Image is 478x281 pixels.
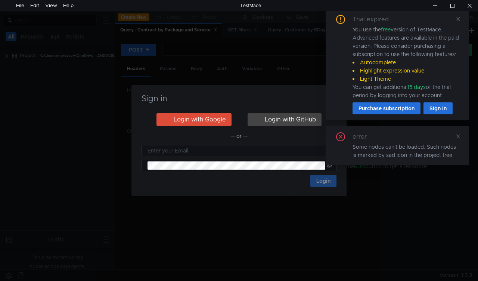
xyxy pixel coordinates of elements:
[423,102,453,114] button: Sign in
[353,83,460,99] div: You can get additional of the trial period by logging into your account.
[353,132,376,141] div: error
[248,113,322,126] button: Login with GitHub
[353,15,398,24] div: Trial expired
[353,67,460,75] li: Highlight expression value
[353,102,420,114] button: Purchase subscription
[353,25,460,99] div: You use the version of TestMace. Advanced features are available in the paid version. Please cons...
[353,75,460,83] li: Light Theme
[353,58,460,67] li: Autocomplete
[381,26,391,33] span: free
[142,132,336,140] div: — or —
[148,146,332,155] input: Enter your Email
[156,113,232,126] button: Login with Google
[140,94,338,103] h3: Sign in
[407,84,426,90] span: 15 days
[353,143,460,159] div: Some nodes can't be loaded. Such nodes is marked by sad icon in the project tree.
